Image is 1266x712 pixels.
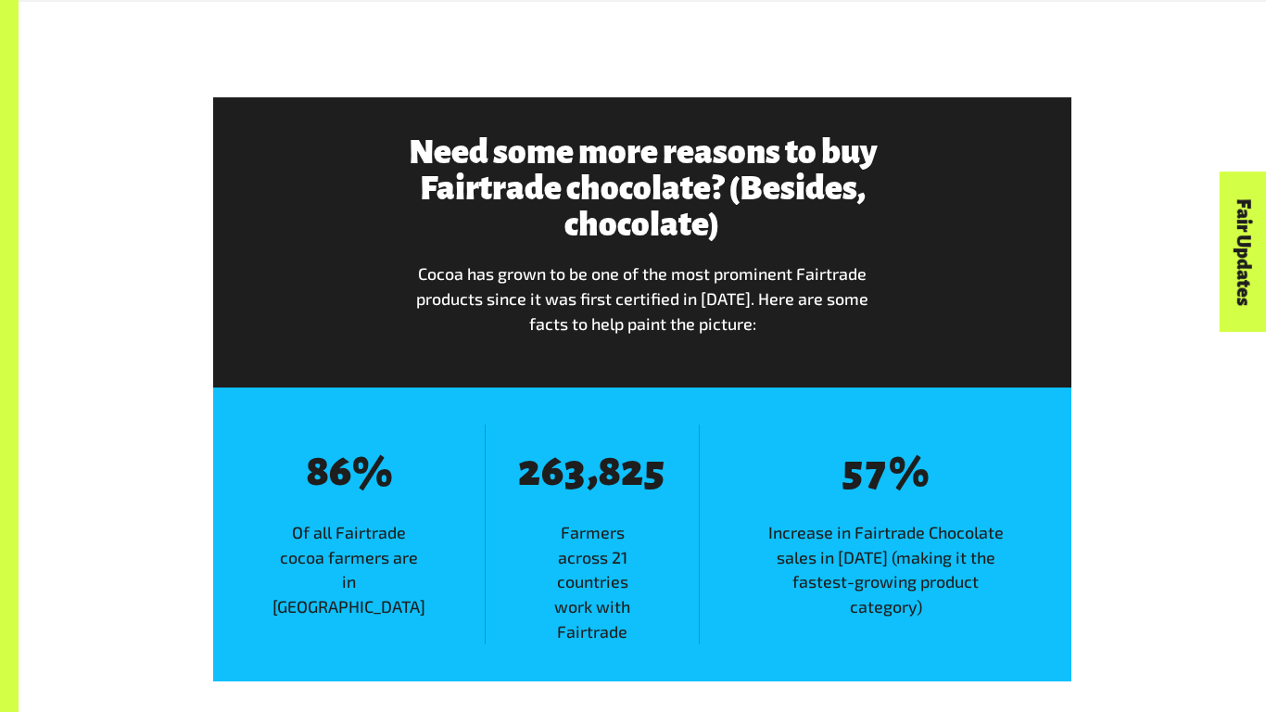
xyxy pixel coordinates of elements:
[518,449,541,494] span: 2
[213,520,485,619] span: Of all Fairtrade cocoa farmers are in [GEOGRAPHIC_DATA]
[598,449,621,494] span: 8
[541,449,564,494] span: 6
[842,449,866,494] span: 5
[889,451,930,496] span: %
[621,449,644,494] span: 2
[564,449,588,494] span: 3
[306,449,329,494] span: 8
[588,448,598,493] span: ,
[352,451,393,496] span: %
[700,520,1071,619] span: Increase in Fairtrade Chocolate sales in [DATE] (making it the fastest-growing product category)
[644,449,667,494] span: 5
[397,134,888,244] h3: Need some more reasons to buy Fairtrade chocolate? (Besides, chocolate)
[486,520,699,644] span: Farmers across 21 countries work with Fairtrade
[866,449,889,494] span: 7
[329,449,352,494] span: 6
[416,263,868,334] span: Cocoa has grown to be one of the most prominent Fairtrade products since it was first certified i...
